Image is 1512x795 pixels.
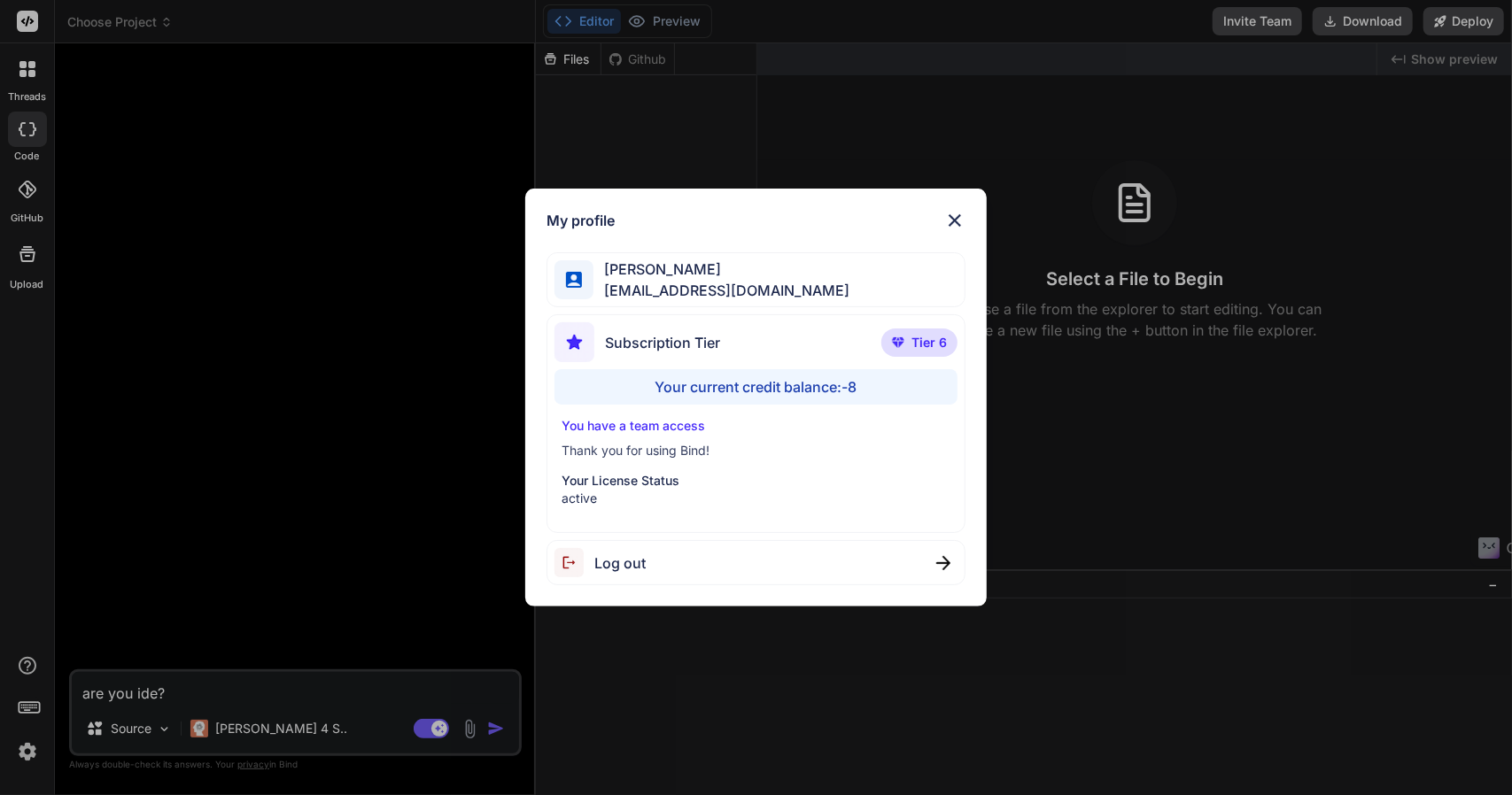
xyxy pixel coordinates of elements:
img: profile [566,272,583,289]
p: Your License Status [562,472,951,490]
div: Your current credit balance: -8 [554,369,958,405]
span: [PERSON_NAME] [593,259,849,280]
img: subscription [554,322,594,362]
img: close [936,556,950,570]
span: Tier 6 [911,334,947,351]
span: Log out [594,552,646,574]
p: You have a team access [562,417,951,435]
p: active [562,490,951,507]
h1: My profile [547,210,615,231]
span: [EMAIL_ADDRESS][DOMAIN_NAME] [593,280,849,301]
span: Subscription Tier [605,332,720,353]
img: premium [892,337,904,348]
p: Thank you for using Bind! [562,442,951,459]
img: logout [554,548,594,577]
img: close [944,210,965,231]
